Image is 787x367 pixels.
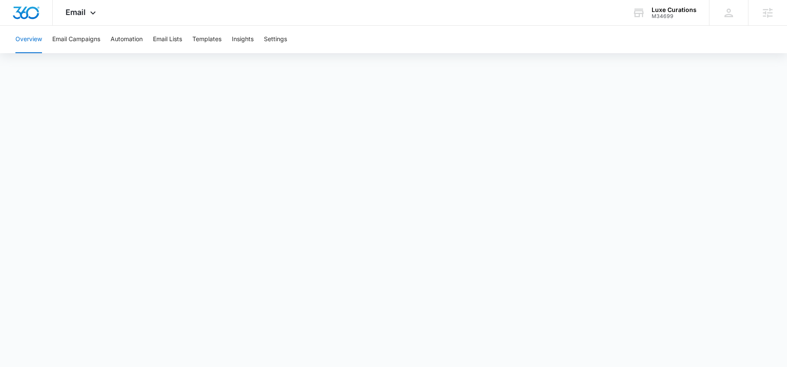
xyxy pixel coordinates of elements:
[652,6,697,13] div: account name
[264,26,287,53] button: Settings
[153,26,182,53] button: Email Lists
[52,26,100,53] button: Email Campaigns
[111,26,143,53] button: Automation
[15,26,42,53] button: Overview
[232,26,254,53] button: Insights
[192,26,221,53] button: Templates
[66,8,86,17] span: Email
[652,13,697,19] div: account id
